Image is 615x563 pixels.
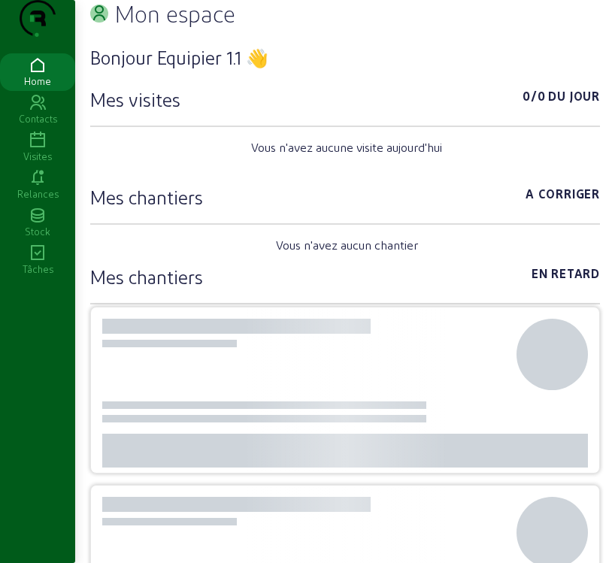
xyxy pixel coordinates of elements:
h3: Mes chantiers [90,265,203,289]
h3: Bonjour Equipier 1.1 👋 [90,45,600,69]
span: A corriger [526,185,600,209]
span: 0/0 [523,87,545,111]
span: Vous n'avez aucune visite aujourd'hui [251,138,442,156]
h3: Mes visites [90,87,180,111]
h3: Mes chantiers [90,185,203,209]
span: Vous n'avez aucun chantier [276,236,418,254]
span: Du jour [548,87,600,111]
span: En retard [532,265,600,289]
